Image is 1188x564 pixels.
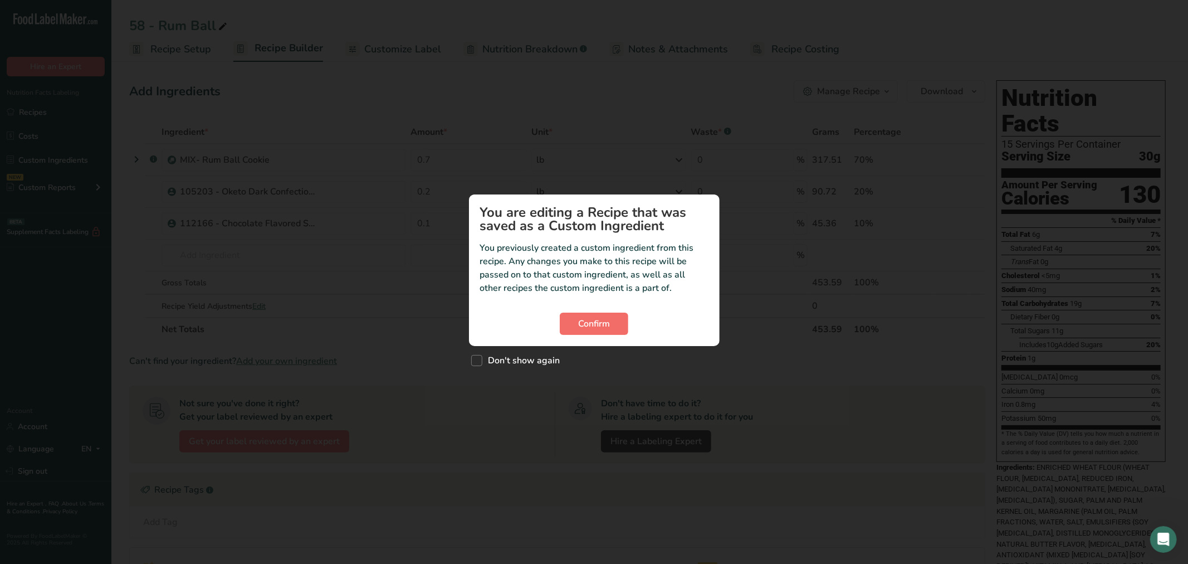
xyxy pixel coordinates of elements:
[560,313,628,335] button: Confirm
[480,206,708,232] h1: You are editing a Recipe that was saved as a Custom Ingredient
[1150,526,1177,553] iframe: Intercom live chat
[578,317,610,330] span: Confirm
[482,355,560,366] span: Don't show again
[480,241,708,295] p: You previously created a custom ingredient from this recipe. Any changes you make to this recipe ...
